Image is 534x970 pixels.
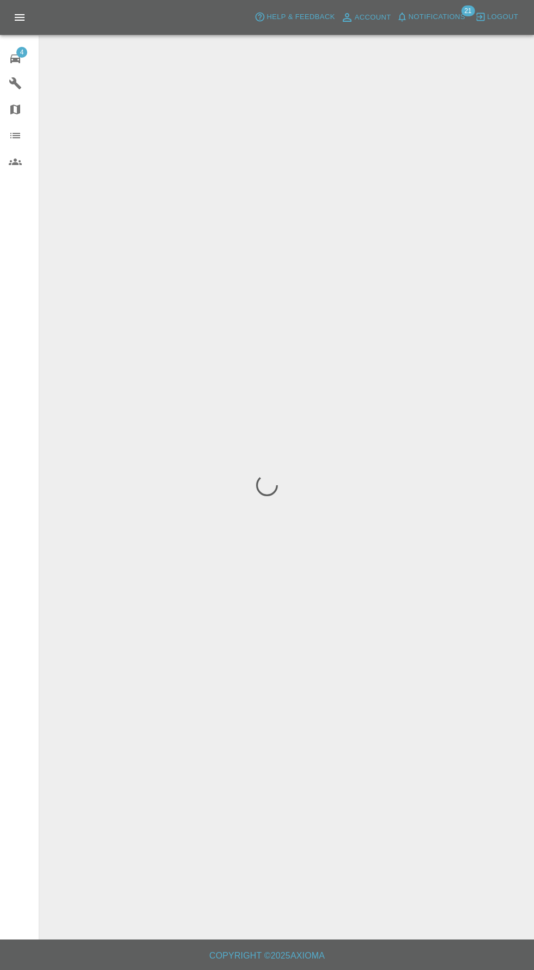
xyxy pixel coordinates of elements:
span: 21 [461,5,475,16]
h6: Copyright © 2025 Axioma [9,948,525,963]
span: 4 [16,47,27,58]
button: Open drawer [7,4,33,30]
button: Help & Feedback [252,9,337,26]
a: Account [338,9,394,26]
span: Account [355,11,391,24]
span: Help & Feedback [266,11,335,23]
button: Notifications [394,9,468,26]
span: Notifications [409,11,465,23]
span: Logout [487,11,518,23]
button: Logout [472,9,521,26]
